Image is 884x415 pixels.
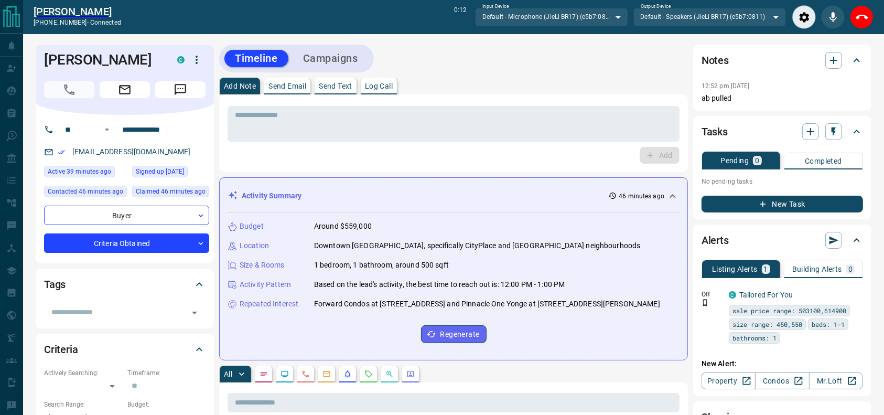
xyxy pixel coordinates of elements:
h2: Tasks [702,123,728,140]
svg: Listing Alerts [343,370,352,378]
svg: Email Verified [58,148,65,156]
svg: Opportunities [385,370,394,378]
div: condos.ca [177,56,185,63]
svg: Push Notification Only [702,299,709,306]
h2: Tags [44,276,66,293]
p: Completed [805,157,842,165]
div: Default - Speakers (JieLi BR17) (e5b7:0811) [633,8,786,26]
span: Contacted 46 minutes ago [48,186,123,197]
span: bathrooms: 1 [732,333,777,343]
p: New Alert: [702,358,863,369]
button: Timeline [224,50,288,67]
p: Budget: [127,400,206,409]
span: size range: 450,550 [732,319,802,329]
a: Mr.Loft [809,373,863,389]
label: Input Device [482,3,509,10]
h1: [PERSON_NAME] [44,51,161,68]
p: Actively Searching: [44,368,122,378]
h2: Notes [702,52,729,69]
svg: Notes [260,370,268,378]
div: Thu Aug 14 2025 [44,166,127,180]
p: Building Alerts [792,265,842,273]
p: Size & Rooms [240,260,285,271]
div: Mute [821,5,845,29]
p: Add Note [224,82,256,90]
span: Active 39 minutes ago [48,166,111,177]
button: New Task [702,196,863,212]
button: Open [187,305,202,320]
p: Based on the lead's activity, the best time to reach out is: 12:00 PM - 1:00 PM [314,279,565,290]
button: Open [101,123,113,136]
p: Listing Alerts [712,265,758,273]
div: Audio Settings [792,5,816,29]
div: Default - Microphone (JieLi BR17) (e5b7:0811) [475,8,628,26]
button: Campaigns [293,50,369,67]
p: Around $559,000 [314,221,372,232]
p: Activity Summary [242,190,301,201]
svg: Requests [364,370,373,378]
span: Email [100,81,150,98]
button: Regenerate [421,325,487,343]
h2: Criteria [44,341,78,358]
a: Condos [755,373,809,389]
p: Budget [240,221,264,232]
svg: Agent Actions [406,370,415,378]
p: Forward Condos at [STREET_ADDRESS] and Pinnacle One Yonge at [STREET_ADDRESS][PERSON_NAME] [314,299,660,310]
div: Activity Summary46 minutes ago [228,186,679,206]
div: Notes [702,48,863,73]
div: Wed Apr 30 2025 [132,166,209,180]
svg: Emails [322,370,331,378]
p: 46 minutes ago [619,191,664,201]
p: ab pulled [702,93,863,104]
p: Activity Pattern [240,279,291,290]
p: 0 [755,157,759,164]
p: Log Call [365,82,393,90]
div: Tags [44,272,206,297]
p: Send Email [268,82,306,90]
span: connected [90,19,121,26]
p: 1 bedroom, 1 bathroom, around 500 sqft [314,260,449,271]
h2: Alerts [702,232,729,249]
p: Downtown [GEOGRAPHIC_DATA], specifically CityPlace and [GEOGRAPHIC_DATA] neighbourhoods [314,240,640,251]
span: Message [155,81,206,98]
div: Buyer [44,206,209,225]
div: Criteria [44,337,206,362]
p: All [224,370,232,378]
div: Tasks [702,119,863,144]
div: Alerts [702,228,863,253]
p: Search Range: [44,400,122,409]
div: Thu Aug 14 2025 [44,186,127,200]
div: Criteria Obtained [44,233,209,253]
div: Thu Aug 14 2025 [132,186,209,200]
a: [PERSON_NAME] [34,5,121,18]
p: Repeated Interest [240,299,298,310]
p: Send Text [319,82,352,90]
a: Property [702,373,756,389]
p: Off [702,290,723,299]
p: 0 [848,265,853,273]
span: Claimed 46 minutes ago [136,186,206,197]
p: Timeframe: [127,368,206,378]
p: Pending [720,157,749,164]
p: No pending tasks [702,174,863,189]
span: beds: 1-1 [812,319,845,329]
p: Location [240,240,269,251]
svg: Lead Browsing Activity [281,370,289,378]
p: 1 [764,265,768,273]
p: 12:52 pm [DATE] [702,82,750,90]
svg: Calls [301,370,310,378]
p: [PHONE_NUMBER] - [34,18,121,27]
span: Call [44,81,94,98]
p: 0:12 [454,5,467,29]
label: Output Device [641,3,671,10]
span: Signed up [DATE] [136,166,184,177]
a: [EMAIL_ADDRESS][DOMAIN_NAME] [72,147,191,156]
a: Tailored For You [739,291,793,299]
span: sale price range: 503100,614900 [732,305,846,316]
div: condos.ca [729,291,736,299]
div: End Call [850,5,874,29]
